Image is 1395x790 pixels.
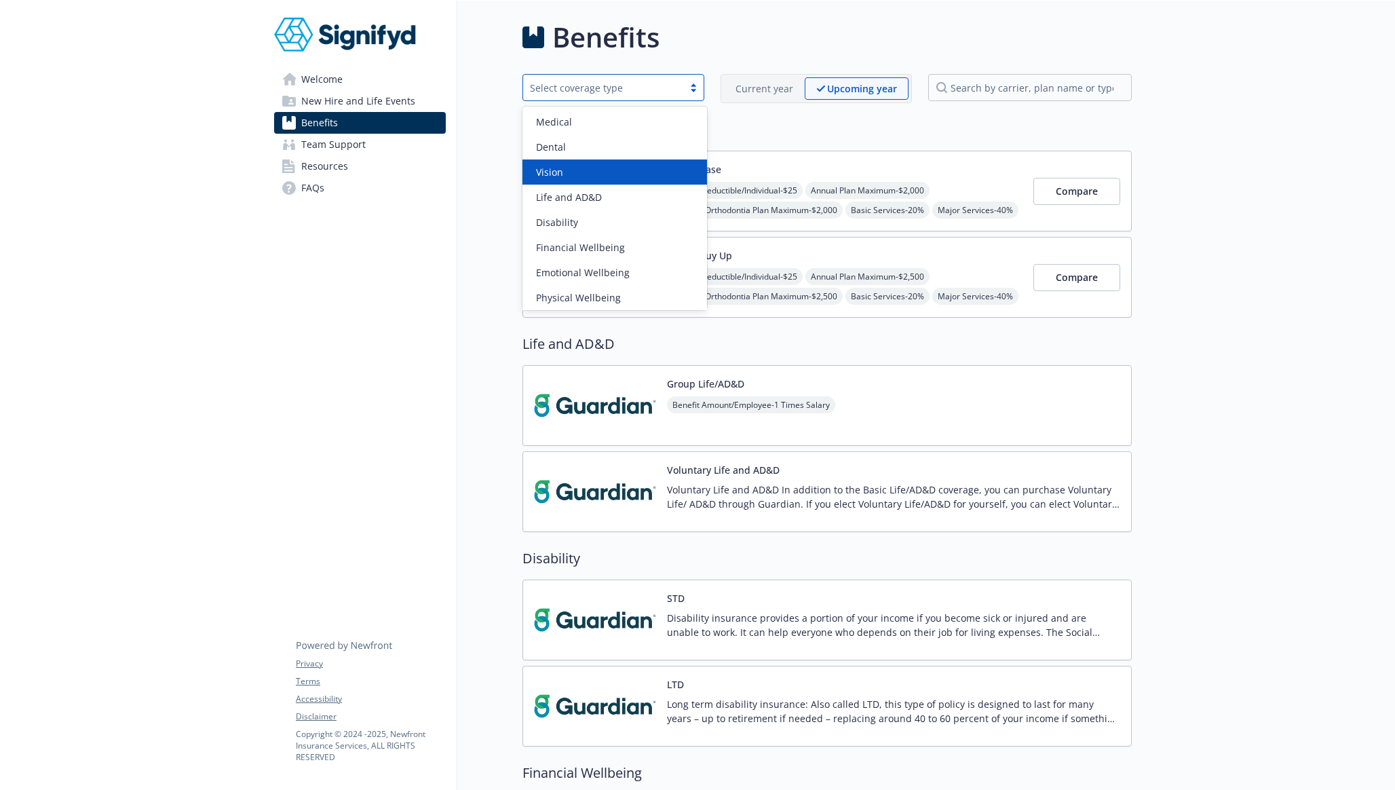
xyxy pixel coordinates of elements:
span: Emotional Wellbeing [536,265,630,280]
span: Lifetime Orthodontia Plan Maximum - $2,500 [667,288,843,305]
a: FAQs [274,177,446,199]
span: Disability [536,215,578,229]
span: Financial Wellbeing [536,240,625,255]
a: Privacy [296,658,445,670]
button: Compare [1033,264,1120,291]
button: Compare [1033,178,1120,205]
span: Compare [1056,271,1098,284]
button: Group Life/AD&D [667,377,744,391]
input: search by carrier, plan name or type [928,74,1132,101]
h2: Disability [522,548,1132,569]
span: Welcome [301,69,343,90]
img: Guardian carrier logo [534,377,656,434]
span: Life and AD&D [536,190,602,204]
a: Disclaimer [296,711,445,723]
span: Dental [536,140,566,154]
img: Guardian carrier logo [534,463,656,521]
p: Current year [735,81,793,96]
button: STD [667,591,685,605]
p: Long term disability insurance: Also called LTD, this type of policy is designed to last for many... [667,697,1120,726]
span: Resources [301,155,348,177]
span: Compare [1056,185,1098,197]
p: Upcoming year [827,81,897,96]
span: Team Support [301,134,366,155]
span: Major Services - 40% [932,288,1018,305]
a: Team Support [274,134,446,155]
span: Annual Plan Maximum - $2,500 [805,268,930,285]
p: Voluntary Life and AD&D In addition to the Basic Life/AD&D coverage, you can purchase Voluntary L... [667,483,1120,511]
span: Vision [536,165,563,179]
span: Benefits [301,112,338,134]
a: Benefits [274,112,446,134]
h2: Dental [522,119,1132,140]
div: Select coverage type [530,81,676,95]
img: Guardian carrier logo [534,677,656,735]
span: FAQs [301,177,324,199]
span: Annual Deductible/Individual - $25 [667,182,803,199]
span: Lifetime Orthodontia Plan Maximum - $2,000 [667,202,843,219]
p: Disability insurance provides a portion of your income if you become sick or injured and are unab... [667,611,1120,639]
h1: Benefits [552,17,660,58]
span: Basic Services - 20% [845,202,930,219]
button: LTD [667,677,684,692]
span: Annual Deductible/Individual - $25 [667,268,803,285]
a: New Hire and Life Events [274,90,446,112]
a: Welcome [274,69,446,90]
a: Terms [296,675,445,688]
span: New Hire and Life Events [301,90,415,112]
button: Voluntary Life and AD&D [667,463,780,477]
span: Basic Services - 20% [845,288,930,305]
h2: Life and AD&D [522,334,1132,354]
a: Resources [274,155,446,177]
span: Annual Plan Maximum - $2,000 [805,182,930,199]
span: Physical Wellbeing [536,290,621,305]
img: Guardian carrier logo [534,591,656,649]
span: Medical [536,115,572,129]
span: Major Services - 40% [932,202,1018,219]
span: Benefit Amount/Employee - 1 Times Salary [667,396,835,413]
h2: Financial Wellbeing [522,763,1132,783]
p: Copyright © 2024 - 2025 , Newfront Insurance Services, ALL RIGHTS RESERVED [296,728,445,763]
a: Accessibility [296,693,445,705]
